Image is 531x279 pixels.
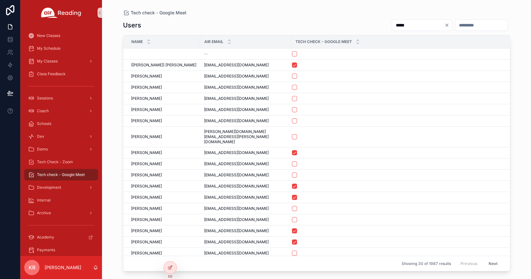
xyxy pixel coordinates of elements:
span: Demo [37,147,48,152]
span: KR [29,264,35,271]
span: Internal [37,198,51,203]
span: [EMAIL_ADDRESS][DOMAIN_NAME] [204,62,269,68]
span: Coach [37,108,49,114]
a: Internal [24,195,98,206]
span: Dev [37,134,44,139]
span: [PERSON_NAME] [131,107,162,112]
span: [PERSON_NAME] [131,239,162,245]
span: [PERSON_NAME] [131,161,162,166]
span: [EMAIL_ADDRESS][DOMAIN_NAME] [204,251,269,256]
span: -- [204,51,208,56]
a: New Classes [24,30,98,41]
span: Archive [37,210,51,216]
a: My Classes [24,55,98,67]
span: [EMAIL_ADDRESS][DOMAIN_NAME] [204,96,269,101]
button: Clear [444,23,452,28]
span: Air Email [204,39,223,44]
span: [EMAIL_ADDRESS][DOMAIN_NAME] [204,161,269,166]
span: Tech Check - Google Meet [295,39,352,44]
span: [EMAIL_ADDRESS][DOMAIN_NAME] [204,195,269,200]
span: [PERSON_NAME] [131,118,162,123]
span: My Classes [37,59,58,64]
span: [EMAIL_ADDRESS][DOMAIN_NAME] [204,206,269,211]
span: [EMAIL_ADDRESS][DOMAIN_NAME] [204,85,269,90]
a: Tech check - Google Meet [24,169,98,180]
span: [EMAIL_ADDRESS][DOMAIN_NAME] [204,217,269,222]
a: Sessions [24,92,98,104]
span: ([PERSON_NAME]) [PERSON_NAME] [131,62,196,68]
a: Development [24,182,98,193]
span: [PERSON_NAME] [131,134,162,139]
span: [EMAIL_ADDRESS][DOMAIN_NAME] [204,228,269,233]
span: Name [131,39,143,44]
a: Payments [24,244,98,256]
span: [PERSON_NAME] [131,217,162,222]
span: Academy [37,235,54,240]
span: [PERSON_NAME] [131,206,162,211]
span: [EMAIL_ADDRESS][DOMAIN_NAME] [204,150,269,155]
a: Coach [24,105,98,117]
a: Tech Check - Zoom [24,156,98,168]
span: [EMAIL_ADDRESS][DOMAIN_NAME] [204,74,269,79]
a: My Schedule [24,43,98,54]
div: scrollable content [20,26,102,256]
span: [PERSON_NAME] [131,173,162,178]
a: Academy [24,231,98,243]
button: Next [484,259,502,268]
span: Tech check - Google Meet [131,10,186,16]
span: Tech Check - Zoom [37,159,73,165]
a: Schools [24,118,98,129]
span: [PERSON_NAME] [131,96,162,101]
span: Sessions [37,96,53,101]
span: [PERSON_NAME] [131,150,162,155]
span: [PERSON_NAME] [131,195,162,200]
h1: Users [123,21,141,30]
span: [PERSON_NAME] [131,228,162,233]
img: App logo [41,8,81,18]
span: Showing 30 of 1987 results [402,261,451,266]
span: [PERSON_NAME] [131,184,162,189]
span: [EMAIL_ADDRESS][DOMAIN_NAME] [204,118,269,123]
span: [PERSON_NAME] [131,74,162,79]
span: New Classes [37,33,60,38]
span: Class Feedback [37,71,66,77]
span: My Schedule [37,46,61,51]
p: [PERSON_NAME] [45,264,81,271]
span: Schools [37,121,51,126]
span: Development [37,185,61,190]
span: [EMAIL_ADDRESS][DOMAIN_NAME] [204,184,269,189]
span: Payments [37,247,55,253]
a: Dev [24,131,98,142]
span: Tech check - Google Meet [37,172,85,177]
span: [PERSON_NAME] [131,251,162,256]
a: Archive [24,207,98,219]
span: [EMAIL_ADDRESS][DOMAIN_NAME] [204,173,269,178]
span: [PERSON_NAME] [131,85,162,90]
span: [EMAIL_ADDRESS][DOMAIN_NAME] [204,107,269,112]
a: Class Feedback [24,68,98,80]
a: Tech check - Google Meet [123,10,186,16]
span: [PERSON_NAME][DOMAIN_NAME][EMAIL_ADDRESS][PERSON_NAME][DOMAIN_NAME] [204,129,287,144]
a: Demo [24,143,98,155]
span: [EMAIL_ADDRESS][DOMAIN_NAME] [204,239,269,245]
